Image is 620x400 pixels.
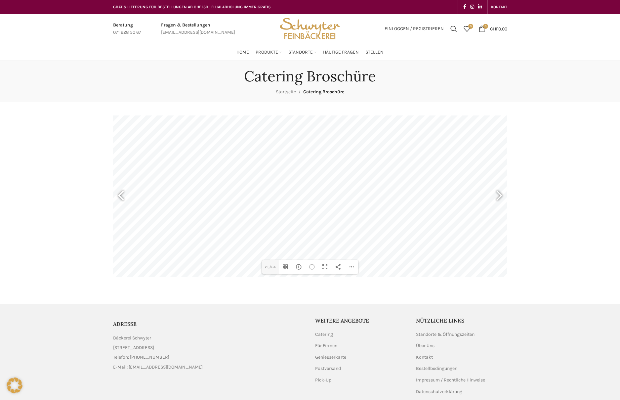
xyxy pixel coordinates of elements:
[315,317,406,324] h5: Weitere Angebote
[460,22,474,35] div: Meine Wunschliste
[244,67,376,85] h1: Catering Broschüre
[113,22,141,36] a: Infobox link
[490,26,498,31] span: CHF
[365,49,384,56] span: Stellen
[262,260,279,274] label: 23/24
[279,260,292,274] div: Vorschaubilder umschalten
[315,354,347,361] a: Geniesserkarte
[365,46,384,59] a: Stellen
[113,344,154,351] span: [STREET_ADDRESS]
[318,260,332,274] div: Vollbild umschalten
[305,260,318,274] div: Herauszoomen
[276,89,296,95] a: Startseite
[416,331,475,338] a: Standorte & Öffnungszeiten
[491,0,507,14] a: KONTAKT
[491,5,507,9] span: KONTAKT
[277,14,342,44] img: Bäckerei Schwyter
[113,364,305,371] a: List item link
[315,377,332,383] a: Pick-Up
[315,331,334,338] a: Catering
[161,22,235,36] a: Infobox link
[385,26,444,31] span: Einloggen / Registrieren
[288,49,313,56] span: Standorte
[416,354,434,361] a: Kontakt
[416,342,435,349] a: Über Uns
[483,24,488,29] span: 0
[491,180,507,213] div: Nächste Seite
[323,49,359,56] span: Häufige Fragen
[113,321,137,327] span: ADRESSE
[416,317,507,324] h5: Nützliche Links
[332,260,345,274] div: Teilen
[447,22,460,35] a: Suchen
[236,49,249,56] span: Home
[113,354,305,361] a: List item link
[416,377,486,383] a: Impressum / Rechtliche Hinweise
[315,365,342,372] a: Postversand
[303,89,344,95] span: Catering Broschüre
[416,365,458,372] a: Bestellbedingungen
[476,2,484,12] a: Linkedin social link
[113,5,271,9] span: GRATIS LIEFERUNG FÜR BESTELLUNGEN AB CHF 150 - FILIALABHOLUNG IMMER GRATIS
[460,22,474,35] a: 0
[315,342,338,349] a: Für Firmen
[236,46,249,59] a: Home
[461,2,468,12] a: Facebook social link
[323,46,359,59] a: Häufige Fragen
[468,2,476,12] a: Instagram social link
[113,180,130,213] div: Vorherige Seite
[416,388,463,395] a: Datenschutzerklärung
[490,26,507,31] bdi: 0.00
[381,22,447,35] a: Einloggen / Registrieren
[256,49,278,56] span: Produkte
[292,260,305,274] div: Hereinzoomen
[468,24,473,29] span: 0
[288,46,316,59] a: Standorte
[110,46,511,59] div: Main navigation
[256,46,282,59] a: Produkte
[475,22,511,35] a: 0 CHF0.00
[277,25,342,31] a: Site logo
[113,334,151,342] span: Bäckerei Schwyter
[488,0,511,14] div: Secondary navigation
